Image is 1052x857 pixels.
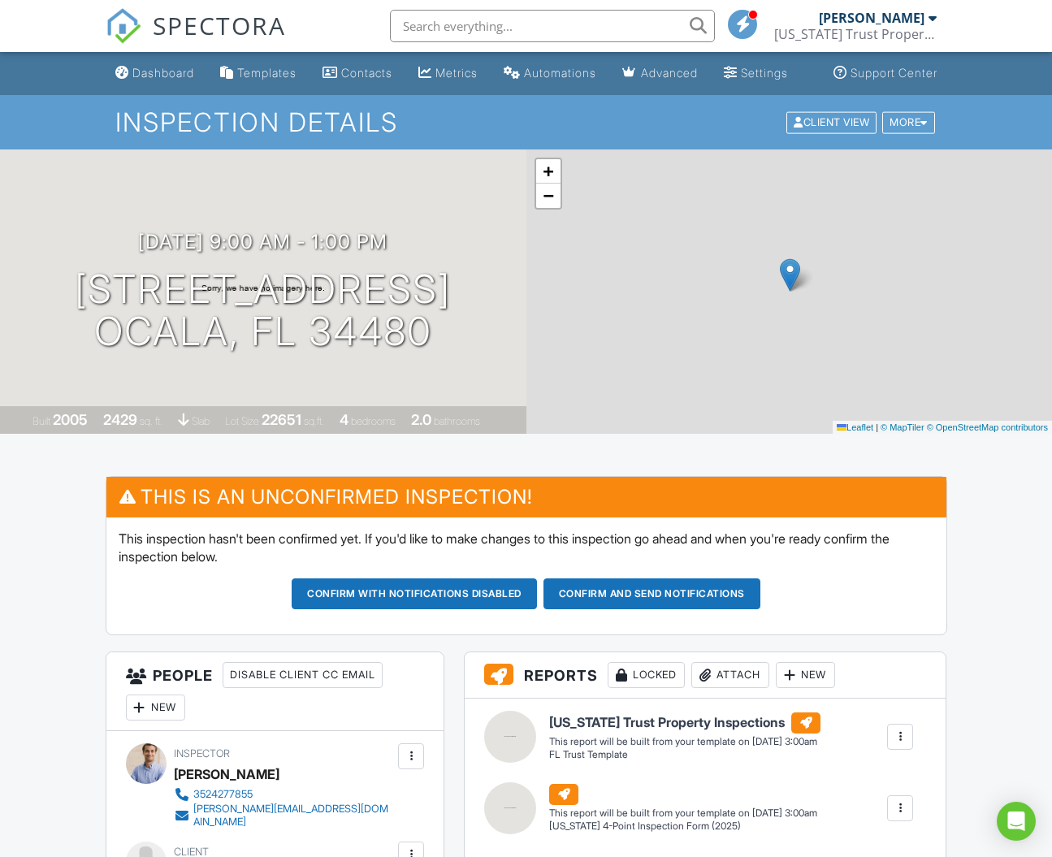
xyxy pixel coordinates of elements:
div: Open Intercom Messenger [997,802,1036,841]
a: Templates [214,58,303,89]
div: 22651 [262,411,301,428]
a: [PERSON_NAME][EMAIL_ADDRESS][DOMAIN_NAME] [174,803,395,829]
div: This report will be built from your template on [DATE] 3:00am [549,735,820,748]
span: + [543,161,553,181]
div: Attach [691,662,769,688]
a: Client View [785,115,881,128]
h3: People [106,652,444,731]
div: [PERSON_NAME][EMAIL_ADDRESS][DOMAIN_NAME] [193,803,395,829]
a: SPECTORA [106,22,286,56]
button: Confirm and send notifications [543,578,760,609]
a: Settings [717,58,794,89]
div: Locked [608,662,685,688]
h1: Inspection Details [115,108,936,136]
div: Dashboard [132,66,194,80]
div: 2005 [53,411,88,428]
span: Built [32,415,50,427]
a: Advanced [616,58,704,89]
button: Confirm with notifications disabled [292,578,537,609]
div: Automations [524,66,596,80]
span: sq.ft. [304,415,324,427]
span: sq. ft. [140,415,162,427]
a: © OpenStreetMap contributors [927,422,1048,432]
img: The Best Home Inspection Software - Spectora [106,8,141,44]
a: Support Center [827,58,944,89]
h6: [US_STATE] Trust Property Inspections [549,712,820,734]
span: slab [192,415,210,427]
div: [PERSON_NAME] [174,762,279,786]
h3: Reports [465,652,946,699]
a: Contacts [316,58,399,89]
p: This inspection hasn't been confirmed yet. If you'd like to make changes to this inspection go ah... [119,530,934,566]
span: bedrooms [351,415,396,427]
div: Templates [237,66,297,80]
img: Marker [780,258,800,292]
span: SPECTORA [153,8,286,42]
div: 3524277855 [193,788,253,801]
h1: [STREET_ADDRESS] Ocala, FL 34480 [75,268,451,354]
div: 2.0 [411,411,431,428]
div: [PERSON_NAME] [819,10,924,26]
div: New [776,662,835,688]
a: © MapTiler [881,422,924,432]
span: − [543,185,553,206]
div: Support Center [851,66,937,80]
div: This report will be built from your template on [DATE] 3:00am [549,807,817,820]
div: Metrics [435,66,478,80]
span: bathrooms [434,415,480,427]
div: More [882,111,935,133]
a: 3524277855 [174,786,395,803]
span: | [876,422,878,432]
div: FL Trust Template [549,748,820,762]
a: Metrics [412,58,484,89]
h3: [DATE] 9:00 am - 1:00 pm [138,231,387,253]
div: Client View [786,111,877,133]
a: Automations (Basic) [497,58,603,89]
div: [US_STATE] 4-Point Inspection Form (2025) [549,820,817,833]
div: 4 [340,411,349,428]
a: Zoom out [536,184,561,208]
span: Inspector [174,747,230,760]
a: Dashboard [109,58,201,89]
div: Settings [741,66,788,80]
div: Disable Client CC Email [223,662,383,688]
a: Zoom in [536,159,561,184]
div: 2429 [103,411,137,428]
h3: This is an Unconfirmed Inspection! [106,477,946,517]
div: Advanced [641,66,698,80]
div: New [126,695,185,721]
div: Contacts [341,66,392,80]
input: Search everything... [390,10,715,42]
span: Lot Size [225,415,259,427]
div: Florida Trust Property Inspections [774,26,937,42]
a: Leaflet [837,422,873,432]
